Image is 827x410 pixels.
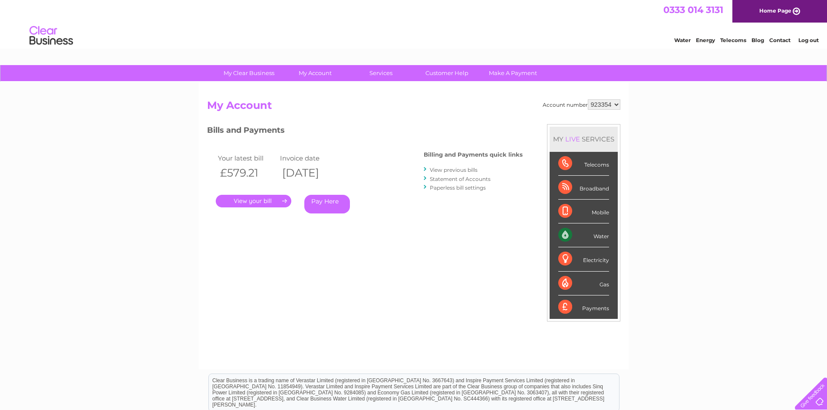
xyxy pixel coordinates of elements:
[751,37,764,43] a: Blog
[345,65,417,81] a: Services
[430,184,486,191] a: Paperless bill settings
[304,195,350,213] a: Pay Here
[209,5,619,42] div: Clear Business is a trading name of Verastar Limited (registered in [GEOGRAPHIC_DATA] No. 3667643...
[477,65,549,81] a: Make A Payment
[430,167,478,173] a: View previous bills
[558,295,609,319] div: Payments
[663,4,723,15] a: 0333 014 3131
[543,99,620,110] div: Account number
[29,23,73,49] img: logo.png
[558,247,609,271] div: Electricity
[563,135,582,143] div: LIVE
[769,37,791,43] a: Contact
[558,223,609,247] div: Water
[278,152,340,164] td: Invoice date
[216,195,291,207] a: .
[278,164,340,182] th: [DATE]
[279,65,351,81] a: My Account
[798,37,819,43] a: Log out
[213,65,285,81] a: My Clear Business
[207,124,523,139] h3: Bills and Payments
[207,99,620,116] h2: My Account
[674,37,691,43] a: Water
[558,176,609,200] div: Broadband
[558,200,609,223] div: Mobile
[411,65,483,81] a: Customer Help
[720,37,746,43] a: Telecoms
[550,127,618,151] div: MY SERVICES
[424,151,523,158] h4: Billing and Payments quick links
[216,152,278,164] td: Your latest bill
[558,152,609,176] div: Telecoms
[430,176,491,182] a: Statement of Accounts
[216,164,278,182] th: £579.21
[696,37,715,43] a: Energy
[558,272,609,295] div: Gas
